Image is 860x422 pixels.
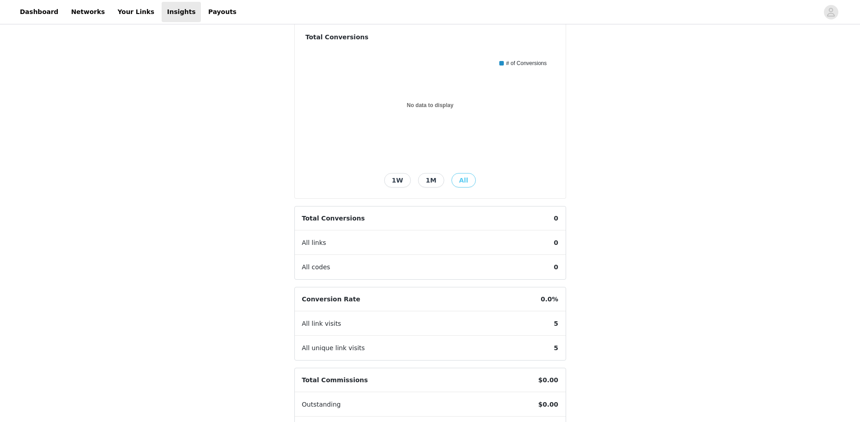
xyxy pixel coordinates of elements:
[295,287,367,311] span: Conversion Rate
[295,393,348,417] span: Outstanding
[295,255,338,279] span: All codes
[531,393,565,417] span: $0.00
[534,287,566,311] span: 0.0%
[827,5,835,19] div: avatar
[547,231,566,255] span: 0
[295,336,372,360] span: All unique link visits
[547,206,566,230] span: 0
[14,2,64,22] a: Dashboard
[295,368,375,392] span: Total Commissions
[407,102,454,108] text: No data to display
[531,368,565,392] span: $0.00
[295,231,334,255] span: All links
[203,2,242,22] a: Payouts
[451,173,476,188] button: All
[112,2,160,22] a: Your Links
[547,312,566,336] span: 5
[418,173,444,188] button: 1M
[384,173,411,188] button: 1W
[295,206,372,230] span: Total Conversions
[547,336,566,360] span: 5
[295,312,349,336] span: All link visits
[65,2,110,22] a: Networks
[547,255,566,279] span: 0
[506,60,547,66] text: # of Conversions
[306,33,555,42] h4: Total Conversions
[162,2,201,22] a: Insights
